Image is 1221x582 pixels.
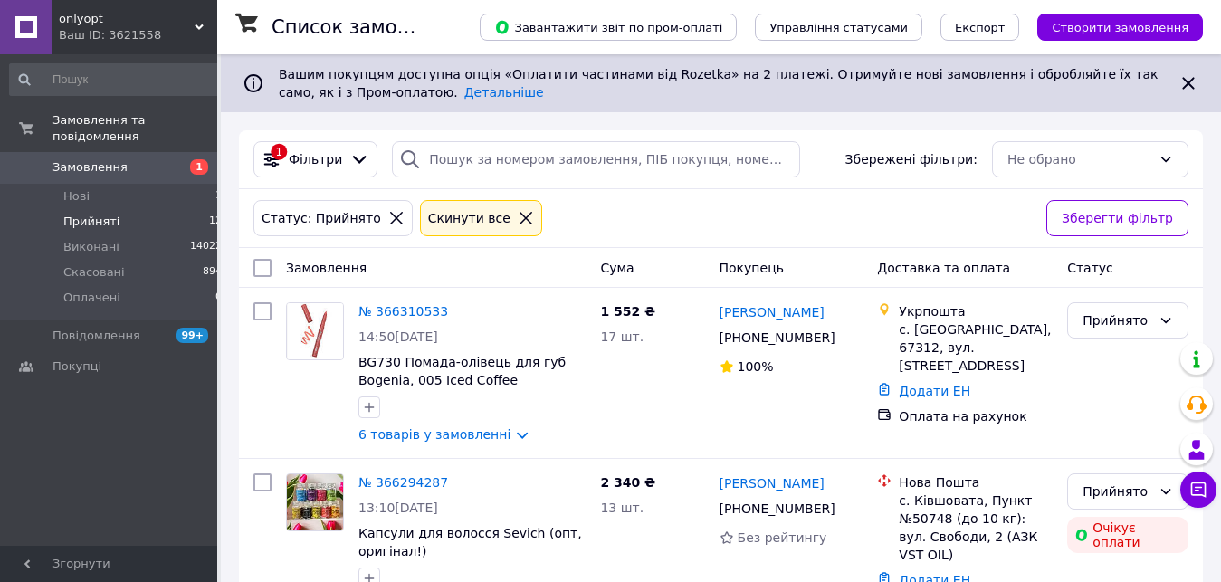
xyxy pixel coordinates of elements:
span: Збережені фільтри: [845,150,978,168]
span: onlyopt [59,11,195,27]
div: Очікує оплати [1067,517,1188,553]
a: BG730 Помада-олівець для губ Bogenia, 005 Iced Coffee [358,355,566,387]
div: с. Ківшовата, Пункт №50748 (до 10 кг): вул. Свободи, 2 (АЗК VST OIL) [899,491,1053,564]
span: 13:10[DATE] [358,501,438,515]
a: Фото товару [286,473,344,531]
span: Завантажити звіт по пром-оплаті [494,19,722,35]
span: Виконані [63,239,119,255]
span: [PHONE_NUMBER] [720,330,835,345]
a: [PERSON_NAME] [720,303,825,321]
span: Замовлення [286,261,367,275]
span: 14022 [190,239,222,255]
span: 1 552 ₴ [600,304,655,319]
span: Статус [1067,261,1113,275]
span: 100% [738,359,774,374]
span: Вашим покупцям доступна опція «Оплатити частинами від Rozetka» на 2 платежі. Отримуйте нові замов... [279,67,1158,100]
span: 14:50[DATE] [358,329,438,344]
span: 12 [209,214,222,230]
span: Фільтри [289,150,342,168]
div: Нова Пошта [899,473,1053,491]
div: Не обрано [1007,149,1151,169]
div: Оплата на рахунок [899,407,1053,425]
div: с. [GEOGRAPHIC_DATA], 67312, вул. [STREET_ADDRESS] [899,320,1053,375]
div: Статус: Прийнято [258,208,385,228]
span: 2 340 ₴ [600,475,655,490]
a: 6 товарів у замовленні [358,427,510,442]
input: Пошук за номером замовлення, ПІБ покупця, номером телефону, Email, номером накладної [392,141,799,177]
a: № 366310533 [358,304,448,319]
a: Додати ЕН [899,384,970,398]
span: Управління статусами [769,21,908,34]
span: Покупці [52,358,101,375]
button: Створити замовлення [1037,14,1203,41]
span: Cума [600,261,634,275]
h1: Список замовлень [272,16,455,38]
img: Фото товару [287,474,343,530]
span: Експорт [955,21,1006,34]
button: Завантажити звіт по пром-оплаті [480,14,737,41]
img: Фото товару [287,303,343,359]
span: Покупець [720,261,784,275]
input: Пошук [9,63,224,96]
span: 17 шт. [600,329,644,344]
span: Без рейтингу [738,530,827,545]
span: 0 [215,290,222,306]
span: Оплачені [63,290,120,306]
span: Зберегти фільтр [1062,208,1173,228]
div: Ваш ID: 3621558 [59,27,217,43]
button: Чат з покупцем [1180,472,1216,508]
span: Скасовані [63,264,125,281]
button: Управління статусами [755,14,922,41]
span: Створити замовлення [1052,21,1188,34]
span: Замовлення та повідомлення [52,112,217,145]
a: Фото товару [286,302,344,360]
a: Детальніше [464,85,544,100]
a: Створити замовлення [1019,19,1203,33]
span: 1 [190,159,208,175]
button: Зберегти фільтр [1046,200,1188,236]
div: Cкинути все [424,208,514,228]
div: Укрпошта [899,302,1053,320]
span: Доставка та оплата [877,261,1010,275]
span: 99+ [176,328,208,343]
span: 13 шт. [600,501,644,515]
span: 1 [215,188,222,205]
a: № 366294287 [358,475,448,490]
span: Нові [63,188,90,205]
span: Прийняті [63,214,119,230]
div: Прийнято [1083,310,1151,330]
button: Експорт [940,14,1020,41]
span: Повідомлення [52,328,140,344]
span: Замовлення [52,159,128,176]
a: Капсули для волосся Sevich (опт, оригінал!) [358,526,582,558]
div: Прийнято [1083,482,1151,501]
span: [PHONE_NUMBER] [720,501,835,516]
a: [PERSON_NAME] [720,474,825,492]
span: 894 [203,264,222,281]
